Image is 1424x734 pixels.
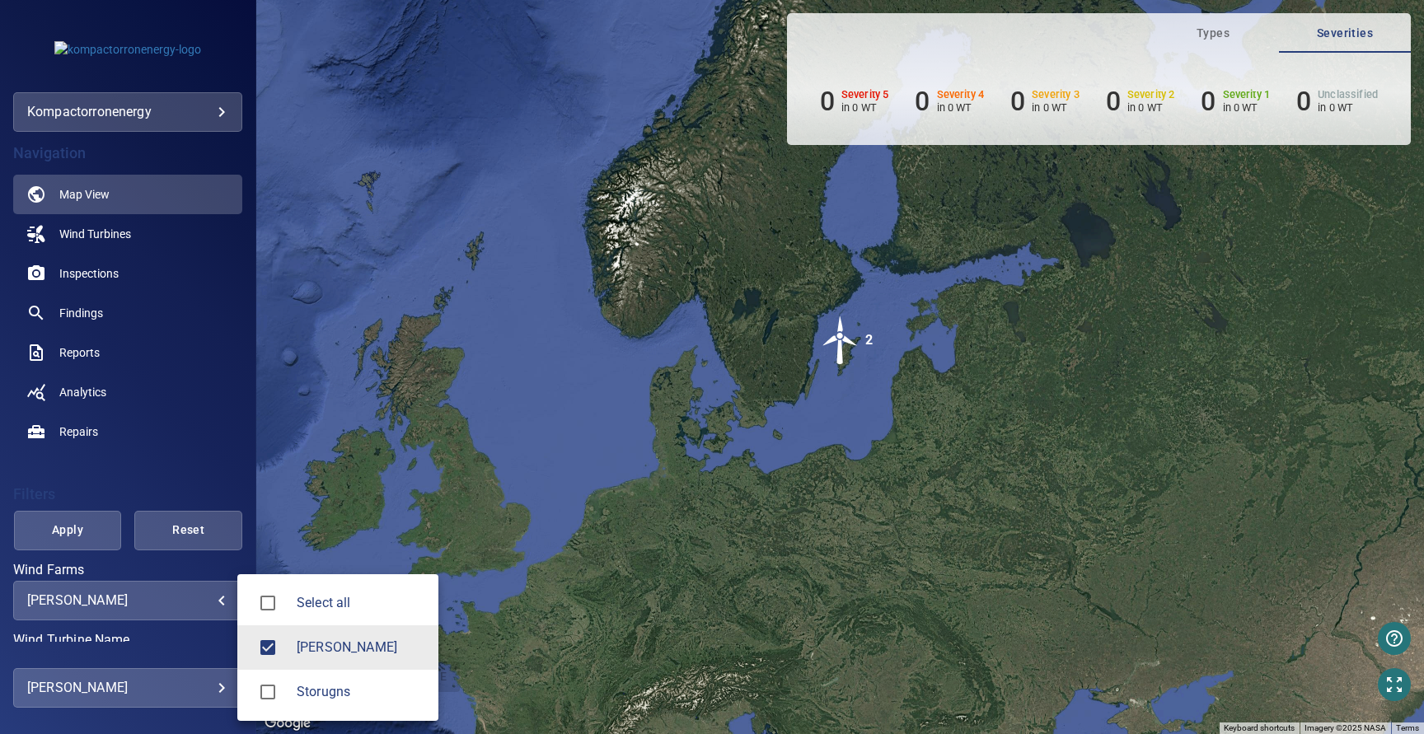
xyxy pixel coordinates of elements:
span: Kulle [251,630,285,665]
span: Storugns [251,675,285,709]
span: [PERSON_NAME] [297,638,425,657]
div: Wind Farms Kulle [297,638,425,657]
span: Storugns [297,682,425,702]
ul: [PERSON_NAME] [237,574,438,721]
div: Wind Farms Storugns [297,682,425,702]
span: Select all [297,593,425,613]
